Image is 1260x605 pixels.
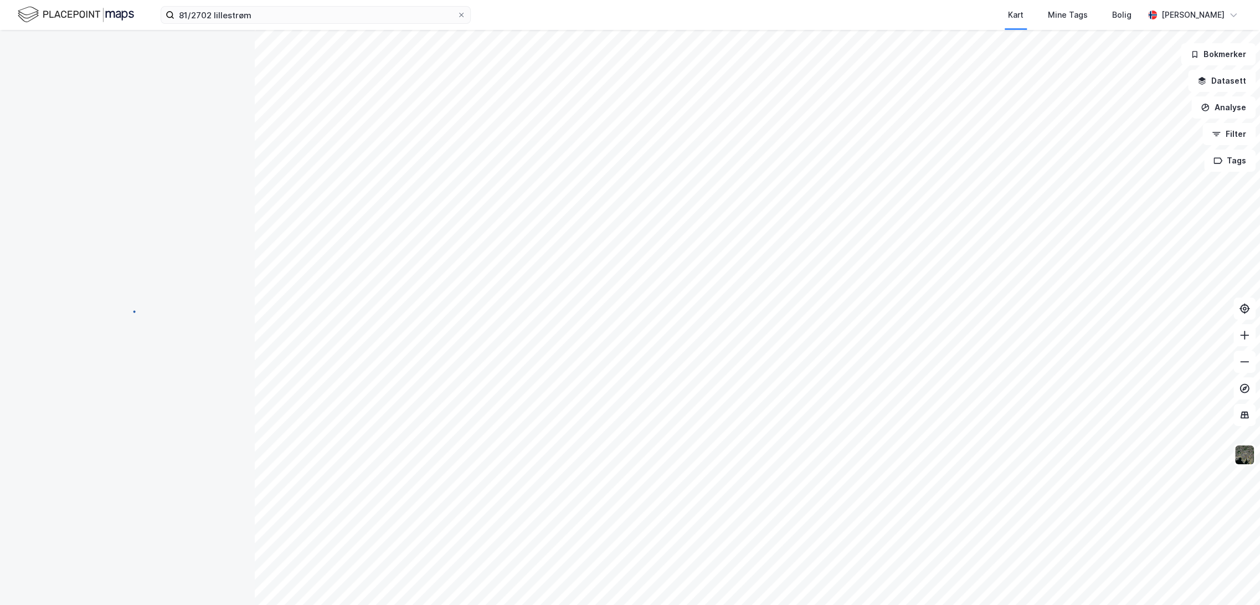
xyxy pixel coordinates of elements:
img: 9k= [1234,444,1255,465]
div: Bolig [1112,8,1132,22]
button: Datasett [1188,70,1256,92]
div: Kart [1008,8,1024,22]
img: spinner.a6d8c91a73a9ac5275cf975e30b51cfb.svg [119,302,136,320]
button: Filter [1202,123,1256,145]
img: logo.f888ab2527a4732fd821a326f86c7f29.svg [18,5,134,24]
input: Søk på adresse, matrikkel, gårdeiere, leietakere eller personer [174,7,457,23]
button: Analyse [1191,96,1256,119]
div: Kontrollprogram for chat [1205,552,1260,605]
button: Tags [1204,150,1256,172]
div: Mine Tags [1048,8,1088,22]
iframe: Chat Widget [1205,552,1260,605]
div: [PERSON_NAME] [1161,8,1225,22]
button: Bokmerker [1181,43,1256,65]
